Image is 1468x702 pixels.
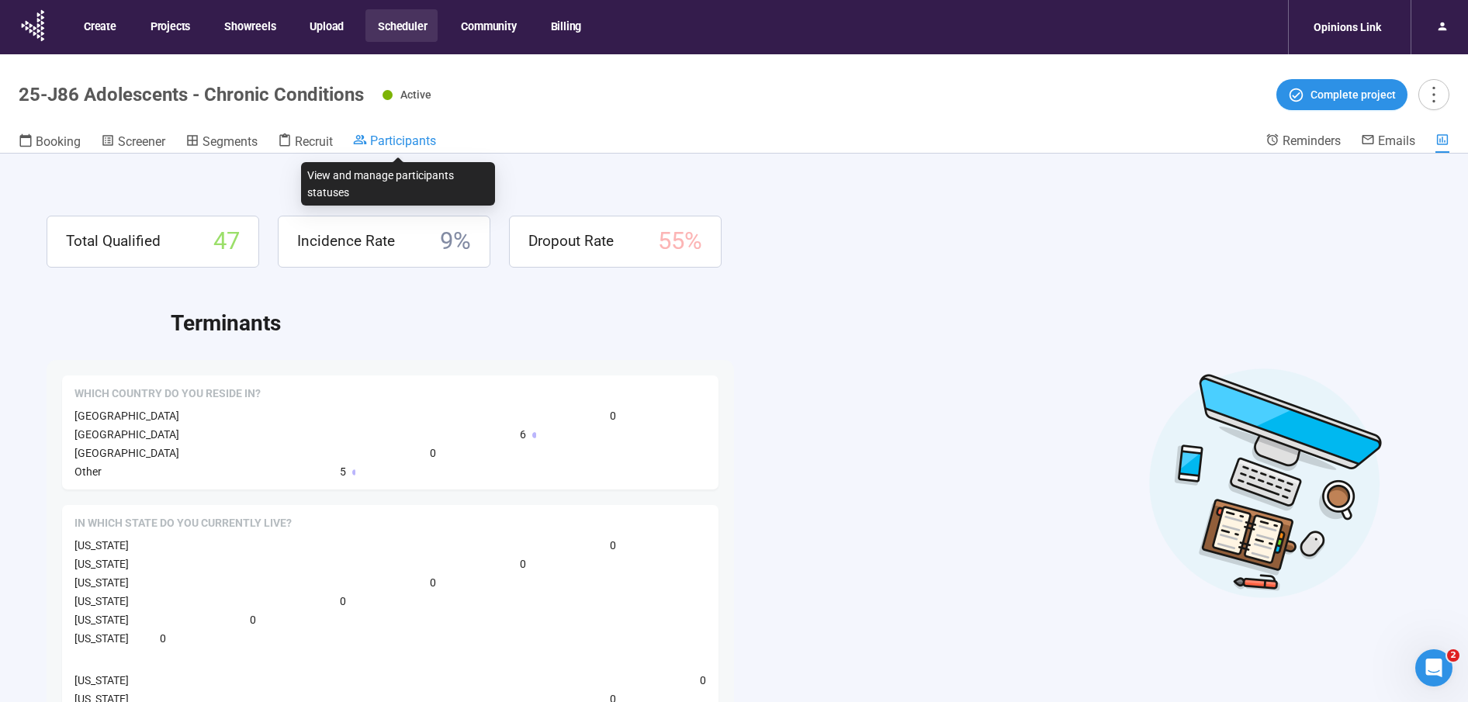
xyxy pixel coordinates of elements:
[74,516,292,531] span: In which state do you currently live?
[250,611,256,628] span: 0
[400,88,431,101] span: Active
[74,674,129,686] span: [US_STATE]
[610,407,616,424] span: 0
[36,134,81,149] span: Booking
[340,463,346,480] span: 5
[74,386,261,402] span: Which country do you reside in?
[278,133,333,153] a: Recruit
[340,593,346,610] span: 0
[185,133,258,153] a: Segments
[658,223,702,261] span: 55 %
[1310,86,1396,103] span: Complete project
[138,9,201,42] button: Projects
[212,9,286,42] button: Showreels
[538,9,593,42] button: Billing
[74,465,102,478] span: Other
[118,134,165,149] span: Screener
[520,555,526,572] span: 0
[353,133,436,151] a: Participants
[160,630,166,647] span: 0
[301,162,495,206] div: View and manage participants statuses
[430,574,436,591] span: 0
[297,9,355,42] button: Upload
[1415,649,1452,686] iframe: Intercom live chat
[203,134,258,149] span: Segments
[1361,133,1415,151] a: Emails
[295,134,333,149] span: Recruit
[71,9,127,42] button: Create
[74,558,129,570] span: [US_STATE]
[74,539,129,552] span: [US_STATE]
[74,576,129,589] span: [US_STATE]
[370,133,436,148] span: Participants
[297,230,395,253] span: Incidence Rate
[74,614,129,626] span: [US_STATE]
[74,447,179,459] span: [GEOGRAPHIC_DATA]
[1378,133,1415,148] span: Emails
[74,595,129,607] span: [US_STATE]
[74,410,179,422] span: [GEOGRAPHIC_DATA]
[66,230,161,253] span: Total Qualified
[19,133,81,153] a: Booking
[448,9,527,42] button: Community
[1265,133,1341,151] a: Reminders
[1423,84,1444,105] span: more
[1283,133,1341,148] span: Reminders
[440,223,471,261] span: 9 %
[1148,366,1383,600] img: Desktop work notes
[1276,79,1407,110] button: Complete project
[74,428,179,441] span: [GEOGRAPHIC_DATA]
[520,426,526,443] span: 6
[213,223,240,261] span: 47
[430,444,436,462] span: 0
[610,537,616,554] span: 0
[528,230,614,253] span: Dropout Rate
[101,133,165,153] a: Screener
[700,672,706,689] span: 0
[171,306,1421,341] h2: Terminants
[365,9,438,42] button: Scheduler
[19,84,364,105] h1: 25-J86 Adolescents - Chronic Conditions
[74,632,129,645] span: [US_STATE]
[1418,79,1449,110] button: more
[1304,12,1390,42] div: Opinions Link
[1447,649,1459,662] span: 2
